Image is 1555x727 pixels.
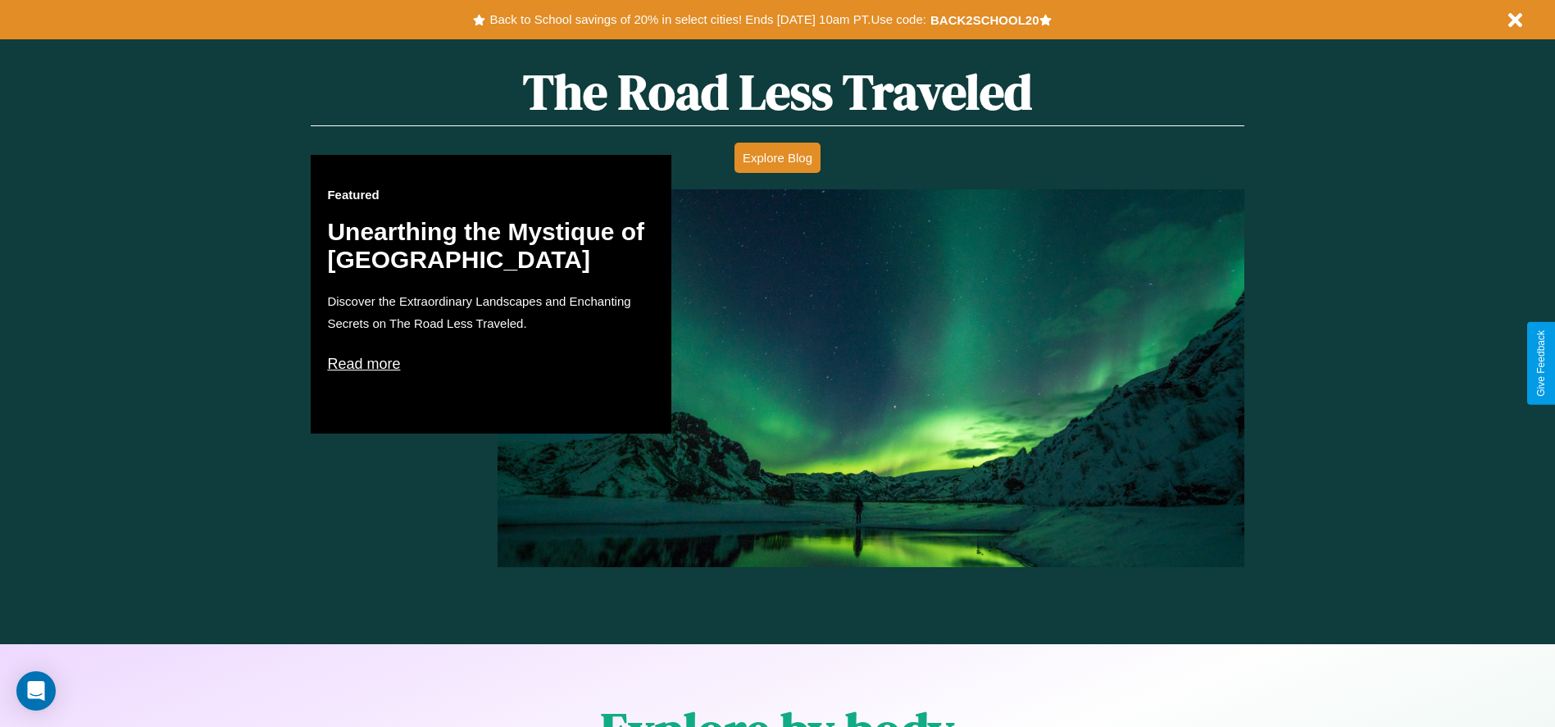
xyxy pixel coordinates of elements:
div: Open Intercom Messenger [16,671,56,711]
h1: The Road Less Traveled [311,58,1244,126]
p: Read more [327,351,655,377]
p: Discover the Extraordinary Landscapes and Enchanting Secrets on The Road Less Traveled. [327,290,655,334]
h2: Unearthing the Mystique of [GEOGRAPHIC_DATA] [327,218,655,274]
h3: Featured [327,188,655,202]
button: Explore Blog [734,143,821,173]
div: Give Feedback [1535,330,1547,397]
b: BACK2SCHOOL20 [930,13,1039,27]
button: Back to School savings of 20% in select cities! Ends [DATE] 10am PT.Use code: [485,8,930,31]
